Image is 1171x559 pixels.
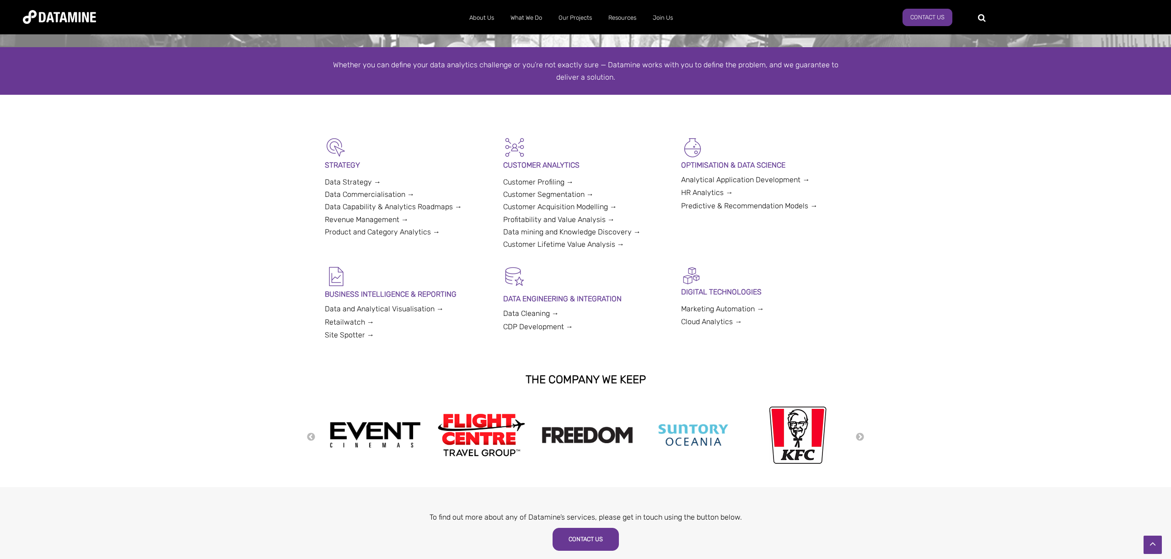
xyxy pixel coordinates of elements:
a: CDP Development → [503,322,573,331]
img: BI & Reporting [325,265,348,288]
img: Freedom logo [542,427,633,444]
a: What We Do [502,6,550,30]
a: Contact Us [902,9,952,26]
a: HR Analytics → [681,188,733,197]
a: Cloud Analytics → [681,317,742,326]
a: About Us [461,6,502,30]
a: Data Cleaning → [503,309,559,318]
a: Marketing Automation → [681,304,764,313]
button: Next [855,432,865,442]
a: Resources [600,6,645,30]
a: Site Spotter → [325,331,374,339]
img: Flight Centre [435,411,527,458]
strong: THE COMPANY WE KEEP [526,373,646,386]
a: Analytical Application Development → [681,175,810,184]
p: OPTIMISATION & DATA SCIENCE [681,159,846,171]
p: DIGITAL TECHNOLOGIES [681,286,846,298]
a: Data and Analytical Visualisation → [325,304,444,313]
img: kfc [769,404,827,466]
a: Retailwatch → [325,318,374,326]
p: CUSTOMER ANALYTICS [503,159,668,171]
a: Our Projects [550,6,600,30]
button: Previous [306,432,316,442]
p: DATA ENGINEERING & INTEGRATION [503,293,668,305]
img: Optimisation & Data Science [681,136,704,159]
img: Customer Analytics [503,136,526,159]
a: Customer Lifetime Value Analysis → [503,240,624,249]
a: Customer Segmentation → [503,190,594,199]
a: Profitability and Value Analysis → [503,215,615,224]
img: Digital Activation [681,265,702,286]
a: Product and Category Analytics → [325,228,440,236]
a: Customer Acquisition Modelling → [503,202,617,211]
a: Data mining and Knowledge Discovery → [503,228,641,236]
img: Datamine [23,10,96,24]
a: Predictive & Recommendation Models → [681,201,817,210]
a: Data Strategy → [325,178,381,186]
a: Data Commercialisation → [325,190,414,199]
a: Customer Profiling → [503,178,574,186]
p: STRATEGY [325,159,490,171]
img: event cinemas [329,422,421,448]
img: Data Hygiene [503,265,526,288]
img: Suntory Oceania [648,409,739,461]
img: Strategy-1 [325,136,348,159]
span: To find out more about any of Datamine’s services, please get in touch using the button below. [430,513,742,521]
a: Contact Us [553,528,619,551]
a: Data Capability & Analytics Roadmaps → [325,202,462,211]
p: BUSINESS INTELLIGENCE & REPORTING [325,288,490,300]
a: Join Us [645,6,681,30]
a: Revenue Management → [325,215,408,224]
div: Whether you can define your data analytics challenge or you’re not exactly sure — Datamine works ... [325,59,846,83]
